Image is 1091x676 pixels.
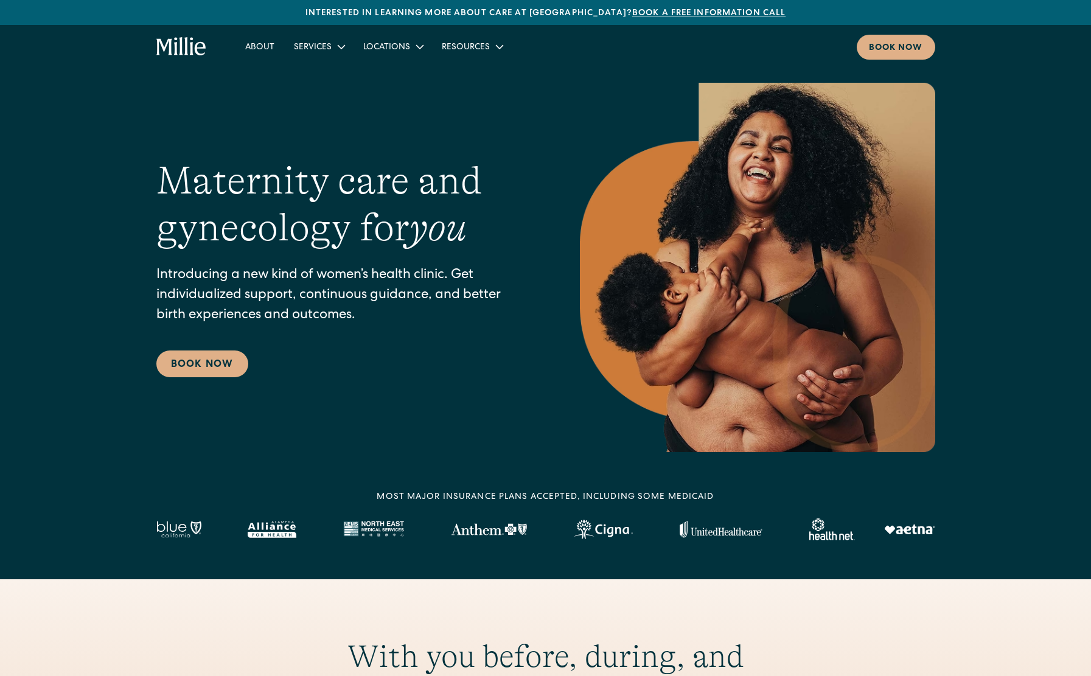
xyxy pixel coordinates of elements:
[632,9,786,18] a: Book a free information call
[869,42,923,55] div: Book now
[451,523,527,535] img: Anthem Logo
[574,520,633,539] img: Cigna logo
[884,524,935,534] img: Aetna logo
[156,350,248,377] a: Book Now
[410,206,467,249] em: you
[442,41,490,54] div: Resources
[809,518,855,540] img: Healthnet logo
[235,37,284,57] a: About
[284,37,354,57] div: Services
[343,521,404,538] img: North East Medical Services logo
[377,491,714,504] div: MOST MAJOR INSURANCE PLANS ACCEPTED, INCLUDING some MEDICAID
[156,37,207,57] a: home
[680,521,762,538] img: United Healthcare logo
[156,266,531,326] p: Introducing a new kind of women’s health clinic. Get individualized support, continuous guidance,...
[580,83,935,452] img: Smiling mother with her baby in arms, celebrating body positivity and the nurturing bond of postp...
[432,37,512,57] div: Resources
[354,37,432,57] div: Locations
[363,41,410,54] div: Locations
[156,158,531,251] h1: Maternity care and gynecology for
[248,521,296,538] img: Alameda Alliance logo
[156,521,201,538] img: Blue California logo
[857,35,935,60] a: Book now
[294,41,332,54] div: Services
